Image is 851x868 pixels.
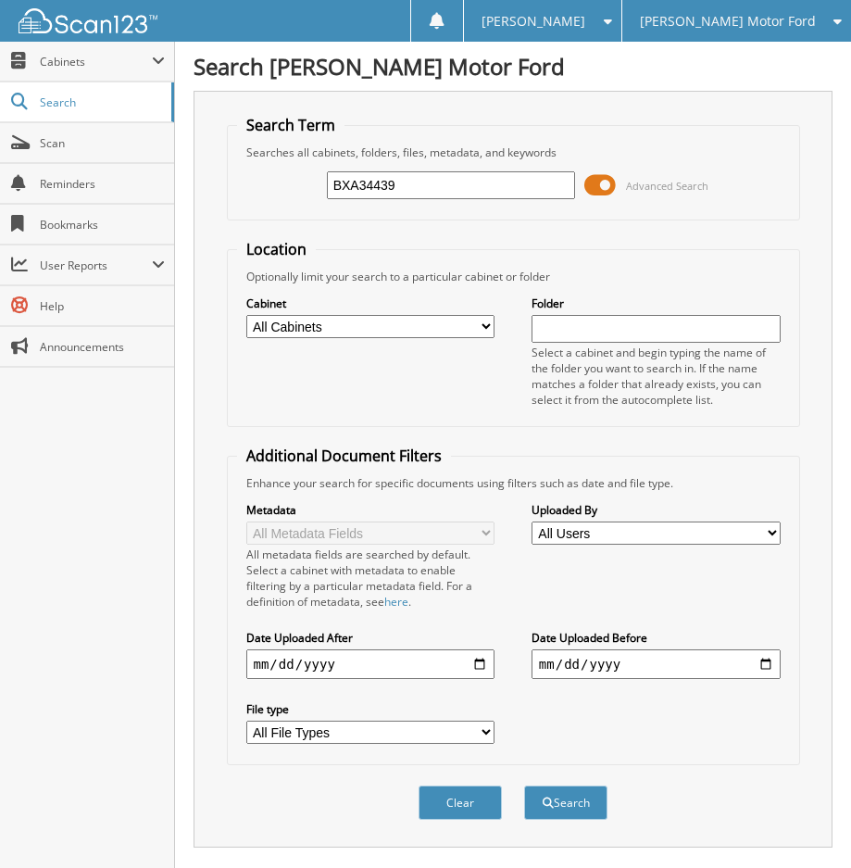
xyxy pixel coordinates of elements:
[532,345,781,408] div: Select a cabinet and begin typing the name of the folder you want to search in. If the name match...
[19,8,157,33] img: scan123-logo-white.svg
[237,269,790,284] div: Optionally limit your search to a particular cabinet or folder
[246,547,495,610] div: All metadata fields are searched by default. Select a cabinet with metadata to enable filtering b...
[40,176,165,192] span: Reminders
[532,502,781,518] label: Uploaded By
[237,446,451,466] legend: Additional Document Filters
[40,258,152,273] span: User Reports
[626,179,708,193] span: Advanced Search
[40,54,152,69] span: Cabinets
[246,502,495,518] label: Metadata
[40,217,165,233] span: Bookmarks
[246,296,495,311] label: Cabinet
[482,16,585,27] span: [PERSON_NAME]
[40,339,165,355] span: Announcements
[419,786,502,820] button: Clear
[246,701,495,717] label: File type
[640,16,816,27] span: [PERSON_NAME] Motor Ford
[237,239,316,259] legend: Location
[384,594,408,610] a: here
[246,630,495,646] label: Date Uploaded After
[194,51,832,82] h1: Search [PERSON_NAME] Motor Ford
[237,475,790,491] div: Enhance your search for specific documents using filters such as date and file type.
[246,649,495,679] input: start
[532,296,781,311] label: Folder
[40,298,165,314] span: Help
[532,630,781,646] label: Date Uploaded Before
[237,115,344,135] legend: Search Term
[237,145,790,160] div: Searches all cabinets, folders, files, metadata, and keywords
[524,786,607,820] button: Search
[532,649,781,679] input: end
[40,94,162,110] span: Search
[40,135,165,151] span: Scan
